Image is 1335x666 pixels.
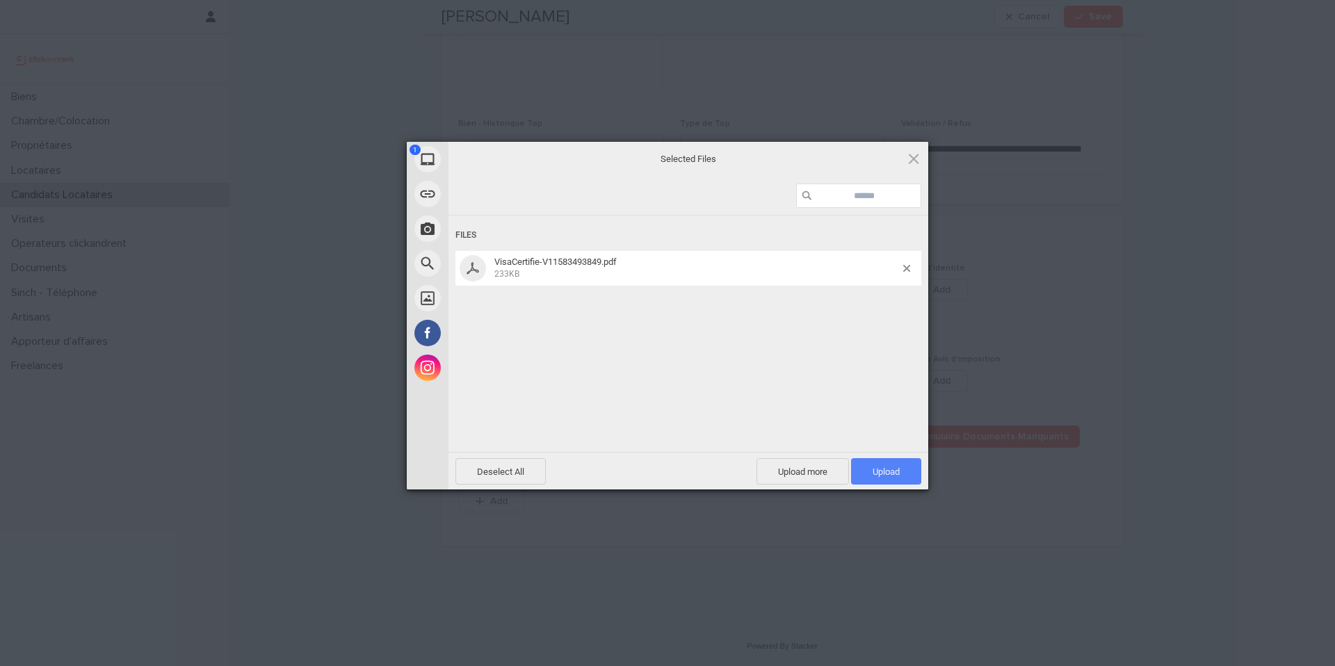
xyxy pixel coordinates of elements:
[407,142,574,177] div: My Device
[873,466,900,477] span: Upload
[407,316,574,350] div: Facebook
[851,458,921,485] span: Upload
[906,151,921,166] span: Click here or hit ESC to close picker
[407,281,574,316] div: Unsplash
[756,458,849,485] span: Upload more
[407,350,574,385] div: Instagram
[455,458,546,485] span: Deselect All
[494,269,519,279] span: 233KB
[407,246,574,281] div: Web Search
[410,145,421,155] span: 1
[455,222,921,248] div: Files
[407,177,574,211] div: Link (URL)
[407,211,574,246] div: Take Photo
[490,257,903,279] span: VisaCertifie-V11583493849.pdf
[494,257,617,267] span: VisaCertifie-V11583493849.pdf
[549,153,827,165] span: Selected Files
